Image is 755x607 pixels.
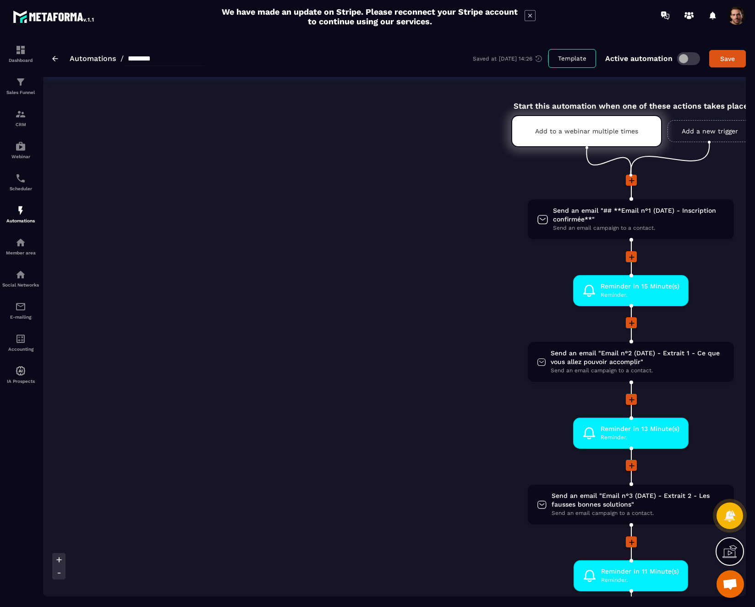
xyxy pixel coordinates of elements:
button: Template [548,49,596,68]
img: email [15,301,26,312]
p: Accounting [2,347,39,352]
span: Send an email "## **Email n°1 (DATE) - Inscription confirmée**" [553,206,725,224]
img: automations [15,141,26,152]
p: Webinar [2,154,39,159]
span: Reminder. [601,291,679,299]
a: formationformationCRM [2,102,39,134]
a: automationsautomationsMember area [2,230,39,262]
p: Add to a webinar multiple times [535,127,638,135]
p: Active automation [605,54,673,63]
a: automationsautomationsWebinar [2,134,39,166]
span: Reminder. [601,433,679,442]
div: Save [715,54,740,63]
p: Sales Funnel [2,90,39,95]
a: Automations [70,54,116,63]
p: E-mailing [2,315,39,320]
a: social-networksocial-networkSocial Networks [2,262,39,294]
h2: We have made an update on Stripe. Please reconnect your Stripe account to continue using our serv... [219,7,520,26]
p: Social Networks [2,282,39,287]
p: CRM [2,122,39,127]
p: [DATE] 14:26 [499,55,532,62]
img: logo [13,8,95,25]
p: IA Prospects [2,379,39,384]
p: Scheduler [2,186,39,191]
p: Dashboard [2,58,39,63]
span: Send an email campaign to a contact. [553,224,725,232]
span: Reminder. [601,576,679,585]
img: arrow [52,56,58,61]
span: Send an email campaign to a contact. [551,366,725,375]
a: formationformationSales Funnel [2,70,39,102]
a: schedulerschedulerScheduler [2,166,39,198]
p: Member area [2,250,39,255]
span: Send an email "Email n°2 (DATE) - Extrait 1 - Ce que vous allez pouvoir accomplir" [551,349,725,366]
img: accountant [15,333,26,344]
a: accountantaccountantAccounting [2,326,39,359]
img: automations [15,365,26,376]
a: Add a new trigger [667,120,752,142]
img: scheduler [15,173,26,184]
img: automations [15,237,26,248]
img: social-network [15,269,26,280]
a: automationsautomationsAutomations [2,198,39,230]
button: Save [709,50,746,67]
span: Send an email campaign to a contact. [552,509,725,518]
a: formationformationDashboard [2,38,39,70]
a: Open chat [717,570,744,598]
img: formation [15,77,26,88]
div: Saved at [473,55,548,63]
a: emailemailE-mailing [2,294,39,326]
img: automations [15,205,26,216]
span: / [120,54,124,63]
img: formation [15,109,26,120]
span: Send an email "Email n°3 (DATE) - Extrait 2 - Les fausses bonnes solutions" [552,491,725,509]
span: Reminder in 13 Minute(s) [601,425,679,433]
p: Automations [2,218,39,223]
img: formation [15,44,26,55]
span: Reminder in 15 Minute(s) [601,282,679,291]
span: Reminder in 11 Minute(s) [601,567,679,576]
